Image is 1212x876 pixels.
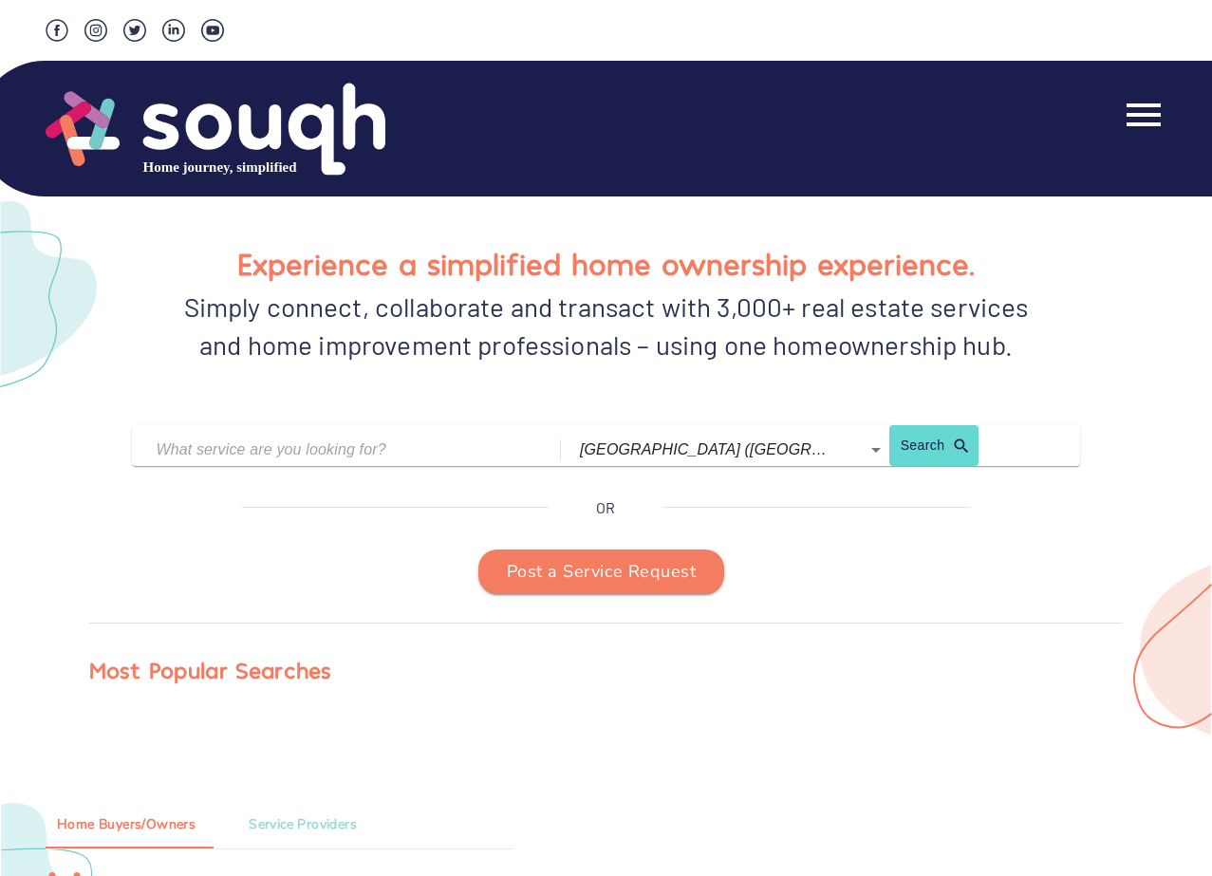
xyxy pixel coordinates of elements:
p: OR [596,496,615,519]
img: Instagram Social Icon [84,19,107,42]
span: Post a Service Request [507,557,696,587]
span: Home Buyers/Owners [57,813,196,837]
span: Service Providers [249,813,357,837]
button: Post a Service Request [478,550,724,595]
h1: Experience a simplified home ownership experience. [237,239,975,288]
img: Facebook Social Icon [46,19,68,42]
div: Simply connect, collaborate and transact with 3,000+ real estate services and home improvement pr... [176,288,1036,363]
div: ant example [46,803,513,848]
div: Most Popular Searches [89,652,331,688]
img: Youtube Social Icon [201,19,224,42]
input: What service are you looking for? [156,435,513,464]
button: Open [863,437,889,463]
img: Twitter Social Icon [123,19,146,42]
img: LinkedIn Social Icon [162,19,185,42]
input: Which city? [580,435,834,464]
img: Souqh Logo [46,81,385,177]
